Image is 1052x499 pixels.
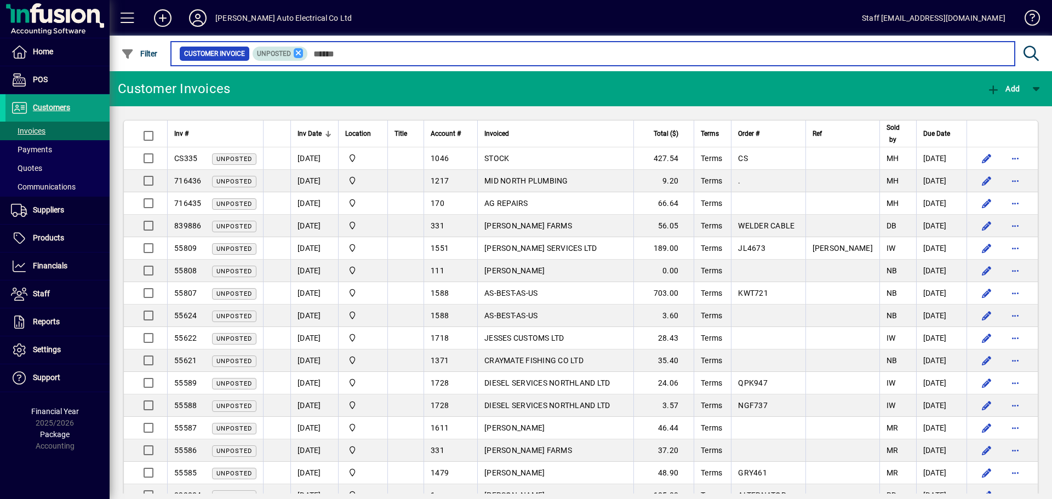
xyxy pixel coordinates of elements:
span: NB [887,266,897,275]
td: [DATE] [916,170,967,192]
td: [DATE] [290,260,338,282]
span: Central [345,287,381,299]
span: Total ($) [654,128,678,140]
span: Suppliers [33,205,64,214]
span: Settings [33,345,61,354]
span: 331 [431,446,444,455]
span: 55809 [174,244,197,253]
td: [DATE] [290,462,338,484]
span: Unposted [216,313,252,320]
span: 55808 [174,266,197,275]
button: Edit [978,374,996,392]
span: Filter [121,49,158,58]
button: Edit [978,441,996,459]
span: Central [345,220,381,232]
td: 35.40 [633,349,694,372]
td: 0.00 [633,260,694,282]
span: WELDER CABLE [738,221,794,230]
span: [PERSON_NAME] FARMS [484,446,572,455]
span: Unposted [216,358,252,365]
span: . [738,176,740,185]
button: Add [984,79,1022,99]
span: 55624 [174,311,197,320]
td: [DATE] [916,147,967,170]
span: Financials [33,261,67,270]
span: MH [887,176,899,185]
td: 703.00 [633,282,694,305]
span: Payments [11,145,52,154]
span: Customer Invoice [184,48,245,59]
span: IW [887,244,896,253]
span: 55622 [174,334,197,342]
span: Unposted [216,178,252,185]
div: Location [345,128,381,140]
td: [DATE] [290,439,338,462]
span: CS335 [174,154,197,163]
span: Terms [701,176,722,185]
span: [PERSON_NAME] FARMS [484,221,572,230]
td: 56.05 [633,215,694,237]
a: Products [5,225,110,252]
button: Edit [978,262,996,279]
button: More options [1007,419,1024,437]
button: Edit [978,194,996,212]
div: Due Date [923,128,960,140]
button: More options [1007,397,1024,414]
span: Account # [431,128,461,140]
span: Terms [701,221,722,230]
td: 37.20 [633,439,694,462]
span: 1728 [431,401,449,410]
span: Unposted [216,156,252,163]
span: 55586 [174,446,197,455]
span: JESSES CUSTOMS LTD [484,334,564,342]
button: More options [1007,329,1024,347]
a: Financials [5,253,110,280]
span: Inv # [174,128,188,140]
span: Unposted [216,245,252,253]
button: Edit [978,150,996,167]
span: Title [395,128,407,140]
span: DIESEL SERVICES NORTHLAND LTD [484,401,610,410]
span: 1718 [431,334,449,342]
span: Terms [701,334,722,342]
span: Unposted [216,290,252,297]
span: CRAYMATE FISHING CO LTD [484,356,584,365]
span: Terms [701,356,722,365]
button: Edit [978,217,996,234]
a: Reports [5,308,110,336]
td: [DATE] [290,237,338,260]
td: [DATE] [916,192,967,215]
div: Staff [EMAIL_ADDRESS][DOMAIN_NAME] [862,9,1005,27]
a: Payments [5,140,110,159]
span: Unposted [216,335,252,342]
a: Communications [5,177,110,196]
div: Title [395,128,417,140]
button: More options [1007,239,1024,257]
span: Terms [701,128,719,140]
span: Staff [33,289,50,298]
td: [DATE] [290,192,338,215]
span: 55587 [174,423,197,432]
span: IW [887,334,896,342]
span: Unposted [216,425,252,432]
a: Quotes [5,159,110,177]
span: POS [33,75,48,84]
div: Account # [431,128,471,140]
button: Edit [978,397,996,414]
td: [DATE] [290,170,338,192]
button: More options [1007,262,1024,279]
span: Central [345,354,381,366]
span: Invoices [11,127,45,135]
span: Terms [701,154,722,163]
span: NB [887,356,897,365]
span: MR [887,423,899,432]
span: Terms [701,289,722,297]
span: Terms [701,468,722,477]
span: 55621 [174,356,197,365]
span: MH [887,199,899,208]
span: [PERSON_NAME] [484,423,545,432]
a: Staff [5,280,110,308]
span: MH [887,154,899,163]
span: Invoiced [484,128,509,140]
span: Central [345,242,381,254]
